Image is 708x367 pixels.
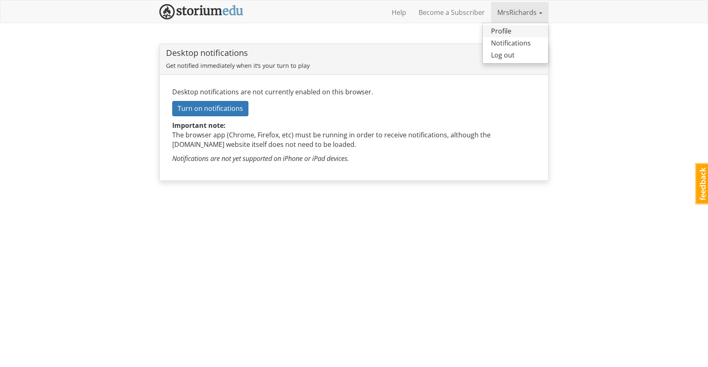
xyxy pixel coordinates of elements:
a: Become a Subscriber [412,2,491,23]
a: Notifications [483,37,548,49]
a: Profile [483,25,548,37]
a: MrsRichards [491,2,549,23]
h4: Desktop notifications [166,48,542,58]
p: The browser app (Chrome, Firefox, etc) must be running in order to receive notifications, althoug... [172,121,536,149]
p: Desktop notifications are not currently enabled on this browser. [172,87,536,97]
img: StoriumEDU [159,4,243,19]
a: Help [385,2,412,23]
button: Turn on notifications [172,101,248,116]
p: Get notified immediately when it’s your turn to play [166,62,542,70]
span: Turn on notifications [178,104,243,113]
strong: Important note: [172,121,226,130]
ul: MrsRichards [482,23,549,64]
a: Log out [483,49,548,61]
em: Notifications are not yet supported on iPhone or iPad devices. [172,154,349,163]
